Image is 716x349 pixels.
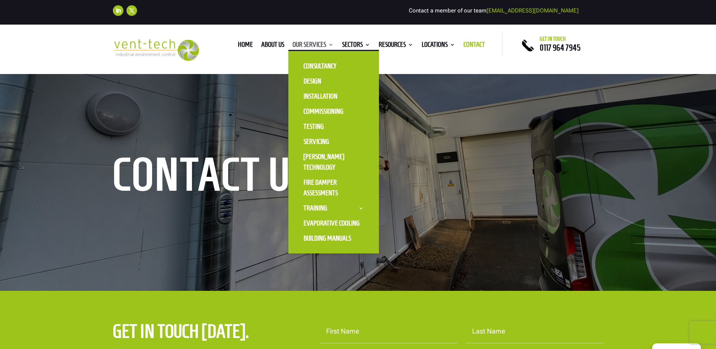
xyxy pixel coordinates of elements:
a: Contact [463,42,485,50]
a: Follow on LinkedIn [113,5,123,16]
a: [EMAIL_ADDRESS][DOMAIN_NAME] [487,7,579,14]
a: Installation [296,89,371,104]
a: Locations [422,42,455,50]
a: Testing [296,119,371,134]
h2: Get in touch [DATE]. [113,320,270,346]
a: Commissioning [296,104,371,119]
a: Our Services [293,42,334,50]
a: 0117 964 7945 [540,43,580,52]
a: Consultancy [296,59,371,74]
span: Contact a member of our team [409,7,579,14]
a: Follow on X [126,5,137,16]
a: Servicing [296,134,371,149]
a: About us [261,42,284,50]
a: Building Manuals [296,231,371,246]
h1: contact us [113,156,343,196]
a: [PERSON_NAME] Technology [296,149,371,175]
input: Last Name [466,320,604,343]
img: 2023-09-27T08_35_16.549ZVENT-TECH---Clear-background [113,39,199,61]
a: Resources [379,42,413,50]
a: Design [296,74,371,89]
a: Evaporative Cooling [296,216,371,231]
a: Training [296,201,371,216]
a: Sectors [342,42,370,50]
input: First Name [320,320,457,343]
a: Home [238,42,253,50]
a: Fire Damper Assessments [296,175,371,201]
span: Get in touch [540,36,566,42]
